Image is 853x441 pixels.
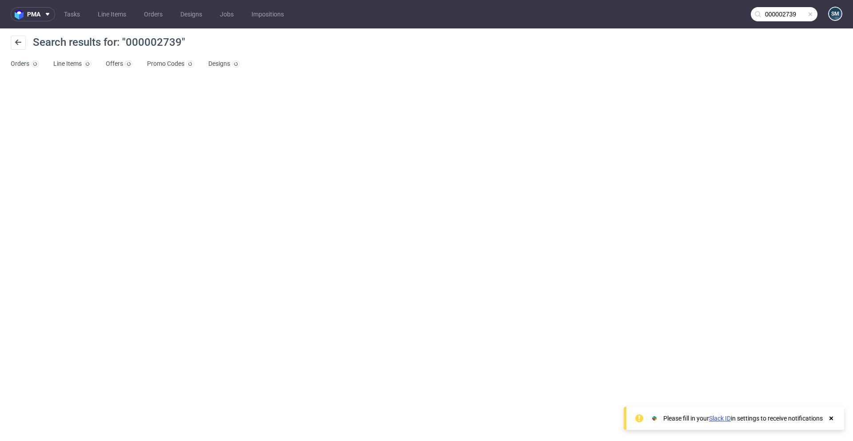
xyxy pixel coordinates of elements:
a: Orders [11,57,39,71]
a: Promo Codes [147,57,194,71]
a: Jobs [215,7,239,21]
span: Search results for: "000002739" [33,36,185,48]
img: Slack [650,414,659,423]
a: Slack ID [709,415,731,422]
div: Please fill in your in settings to receive notifications [663,414,823,423]
img: logo [15,9,27,20]
a: Impositions [246,7,289,21]
figcaption: SM [829,8,841,20]
span: pma [27,11,40,17]
a: Designs [175,7,207,21]
a: Line Items [92,7,132,21]
a: Designs [208,57,240,71]
a: Tasks [59,7,85,21]
a: Orders [139,7,168,21]
button: pma [11,7,55,21]
a: Line Items [53,57,92,71]
a: Offers [106,57,133,71]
